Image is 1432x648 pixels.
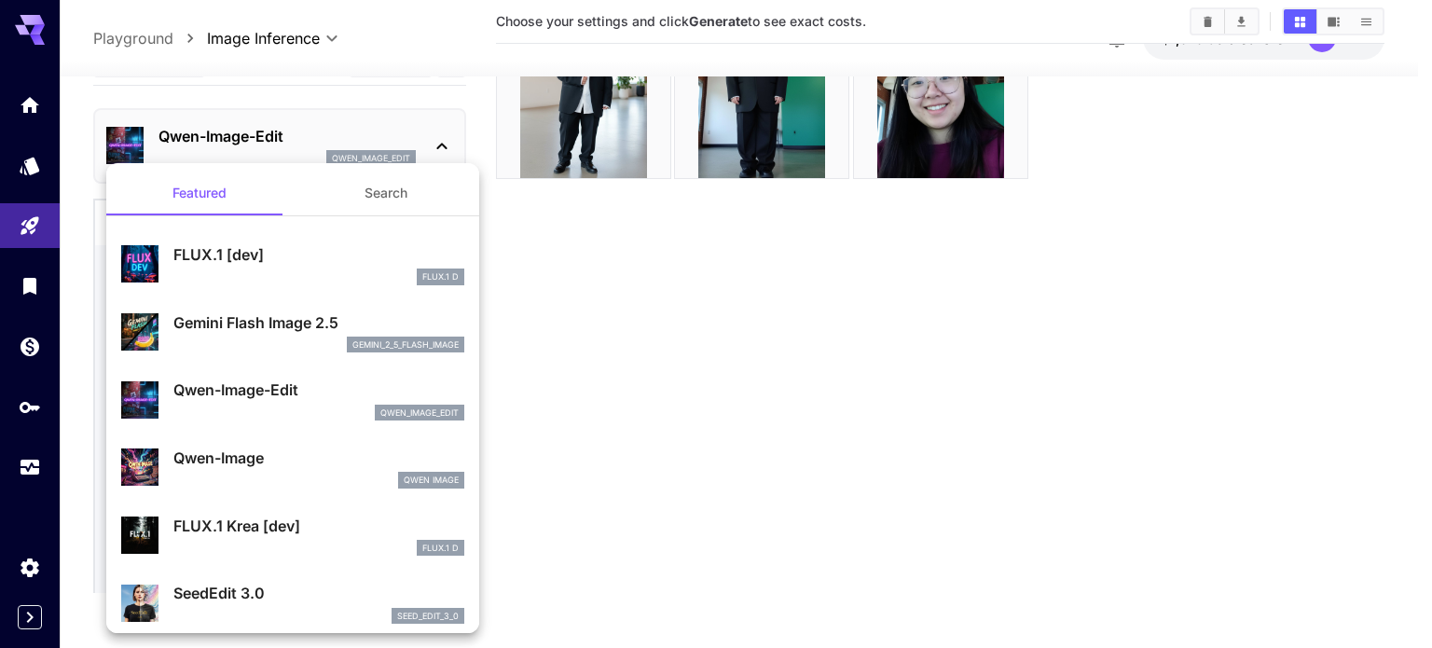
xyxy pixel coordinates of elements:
p: Qwen Image [404,474,459,487]
p: Qwen-Image [173,447,464,469]
button: Featured [106,171,293,215]
div: Qwen-ImageQwen Image [121,439,464,496]
p: Gemini Flash Image 2.5 [173,311,464,334]
p: FLUX.1 D [422,542,459,555]
div: FLUX.1 Krea [dev]FLUX.1 D [121,507,464,564]
p: FLUX.1 D [422,270,459,283]
p: seed_edit_3_0 [397,610,459,623]
p: FLUX.1 Krea [dev] [173,515,464,537]
p: Qwen-Image-Edit [173,379,464,401]
div: SeedEdit 3.0seed_edit_3_0 [121,574,464,631]
div: Qwen-Image-Editqwen_image_edit [121,371,464,428]
div: Gemini Flash Image 2.5gemini_2_5_flash_image [121,304,464,361]
button: Search [293,171,479,215]
p: FLUX.1 [dev] [173,243,464,266]
p: SeedEdit 3.0 [173,582,464,604]
div: FLUX.1 [dev]FLUX.1 D [121,236,464,293]
p: qwen_image_edit [380,407,459,420]
p: gemini_2_5_flash_image [352,338,459,352]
